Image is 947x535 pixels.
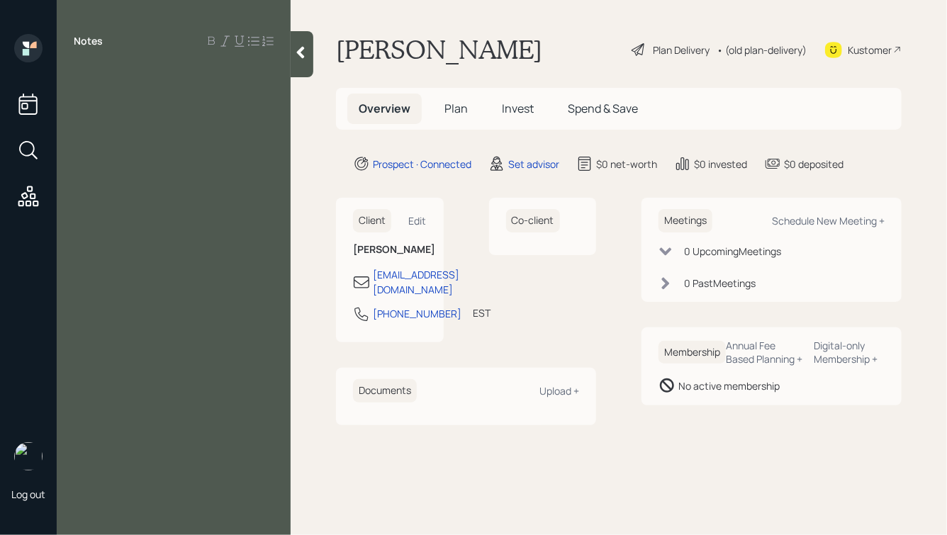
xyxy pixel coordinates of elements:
[814,339,885,366] div: Digital-only Membership +
[772,214,885,227] div: Schedule New Meeting +
[444,101,468,116] span: Plan
[568,101,638,116] span: Spend & Save
[14,442,43,471] img: hunter_neumayer.jpg
[373,157,471,171] div: Prospect · Connected
[653,43,710,57] div: Plan Delivery
[684,276,756,291] div: 0 Past Meeting s
[359,101,410,116] span: Overview
[336,34,542,65] h1: [PERSON_NAME]
[353,209,391,232] h6: Client
[784,157,844,171] div: $0 deposited
[506,209,560,232] h6: Co-client
[353,244,427,256] h6: [PERSON_NAME]
[694,157,747,171] div: $0 invested
[678,378,780,393] div: No active membership
[74,34,103,48] label: Notes
[539,384,579,398] div: Upload +
[409,214,427,227] div: Edit
[373,306,461,321] div: [PHONE_NUMBER]
[726,339,803,366] div: Annual Fee Based Planning +
[717,43,807,57] div: • (old plan-delivery)
[502,101,534,116] span: Invest
[373,267,459,297] div: [EMAIL_ADDRESS][DOMAIN_NAME]
[659,209,712,232] h6: Meetings
[11,488,45,501] div: Log out
[684,244,781,259] div: 0 Upcoming Meeting s
[473,305,491,320] div: EST
[353,379,417,402] h6: Documents
[596,157,657,171] div: $0 net-worth
[659,341,726,364] h6: Membership
[508,157,559,171] div: Set advisor
[848,43,892,57] div: Kustomer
